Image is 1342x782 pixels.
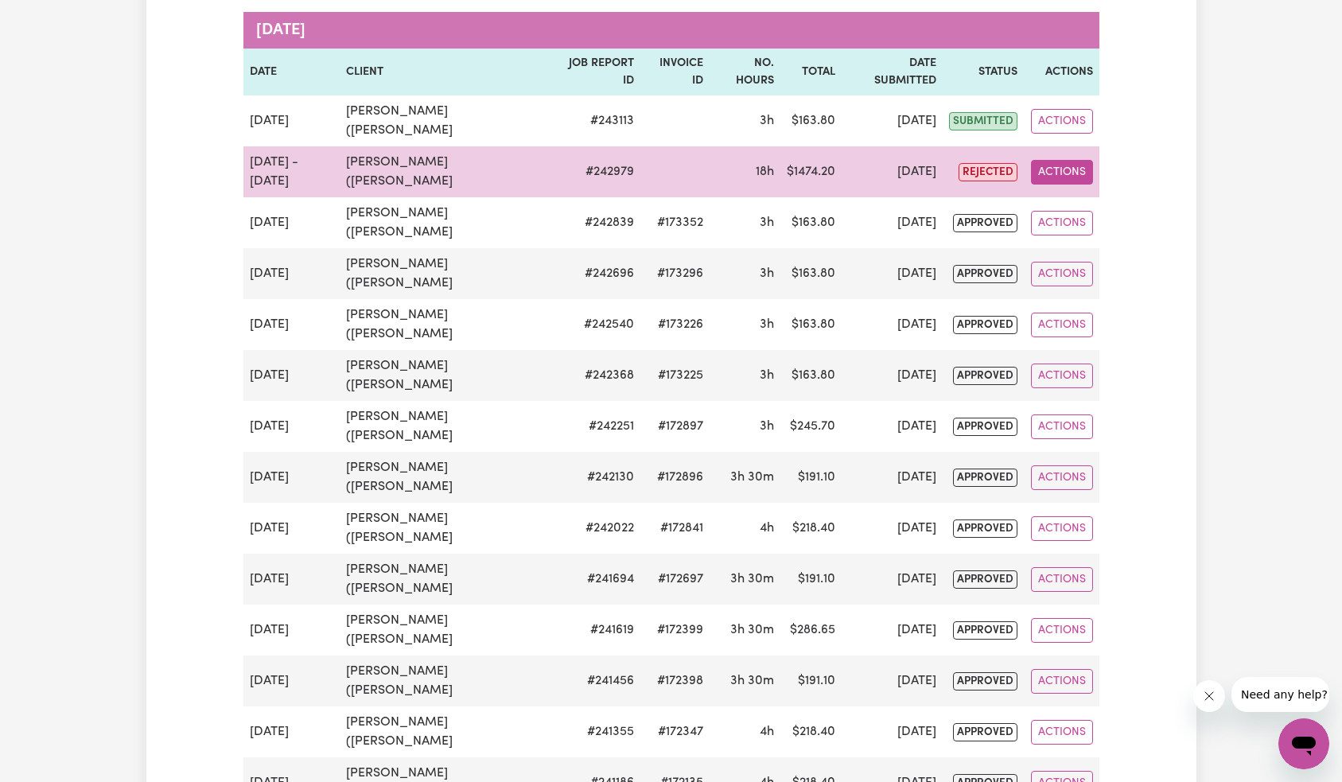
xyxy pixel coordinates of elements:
button: Actions [1031,109,1093,134]
td: [DATE] [842,605,943,656]
button: Actions [1031,414,1093,439]
th: Total [780,49,842,95]
td: $ 218.40 [780,503,842,554]
td: [DATE] [842,197,943,248]
span: 3 hours [760,267,774,280]
td: #172347 [640,706,710,757]
td: #173225 [640,350,710,401]
td: [PERSON_NAME] ([PERSON_NAME] [340,95,551,146]
td: [DATE] [243,452,340,503]
td: [DATE] [842,248,943,299]
td: # 241355 [551,706,640,757]
span: 3 hours [760,420,774,433]
td: $ 163.80 [780,197,842,248]
td: [DATE] [243,299,340,350]
span: approved [953,570,1017,589]
td: [PERSON_NAME] ([PERSON_NAME] [340,656,551,706]
td: [PERSON_NAME] ([PERSON_NAME] [340,605,551,656]
iframe: Close message [1193,680,1225,712]
td: [PERSON_NAME] ([PERSON_NAME] [340,503,551,554]
td: $ 163.80 [780,350,842,401]
td: $ 163.80 [780,248,842,299]
td: $ 163.80 [780,299,842,350]
td: [DATE] [842,503,943,554]
td: # 242839 [551,197,640,248]
span: 3 hours [760,318,774,331]
span: 3 hours 30 minutes [730,675,774,687]
td: [DATE] - [DATE] [243,146,340,197]
th: Date [243,49,340,95]
span: approved [953,265,1017,283]
td: [DATE] [243,95,340,146]
td: [PERSON_NAME] ([PERSON_NAME] [340,197,551,248]
td: [DATE] [243,656,340,706]
span: 18 hours [756,165,774,178]
td: [DATE] [243,554,340,605]
td: # 242540 [551,299,640,350]
td: [DATE] [842,656,943,706]
span: 3 hours 30 minutes [730,573,774,586]
td: [PERSON_NAME] ([PERSON_NAME] [340,299,551,350]
button: Actions [1031,669,1093,694]
td: [DATE] [842,146,943,197]
th: No. Hours [710,49,780,95]
td: [DATE] [243,197,340,248]
span: approved [953,418,1017,436]
span: approved [953,316,1017,334]
span: rejected [959,163,1017,181]
button: Actions [1031,160,1093,185]
span: 3 hours [760,369,774,382]
td: # 241619 [551,605,640,656]
td: [DATE] [842,299,943,350]
span: 4 hours [760,522,774,535]
td: [DATE] [842,452,943,503]
td: # 242022 [551,503,640,554]
td: #172841 [640,503,710,554]
td: $ 191.10 [780,452,842,503]
td: #173296 [640,248,710,299]
span: 3 hours [760,216,774,229]
td: [DATE] [842,706,943,757]
span: approved [953,621,1017,640]
td: # 242251 [551,401,640,452]
td: $ 191.10 [780,554,842,605]
td: $ 191.10 [780,656,842,706]
td: # 241694 [551,554,640,605]
span: 3 hours [760,115,774,127]
td: [DATE] [243,248,340,299]
td: # 242130 [551,452,640,503]
span: approved [953,723,1017,741]
td: # 241456 [551,656,640,706]
span: 3 hours 30 minutes [730,624,774,636]
button: Actions [1031,364,1093,388]
button: Actions [1031,720,1093,745]
td: [DATE] [243,605,340,656]
td: [PERSON_NAME] ([PERSON_NAME] [340,248,551,299]
td: #173226 [640,299,710,350]
button: Actions [1031,516,1093,541]
th: Client [340,49,551,95]
td: #172897 [640,401,710,452]
td: [PERSON_NAME] ([PERSON_NAME] [340,146,551,197]
td: #172896 [640,452,710,503]
span: approved [953,367,1017,385]
iframe: Message from company [1231,677,1329,712]
td: # 242696 [551,248,640,299]
td: [DATE] [842,350,943,401]
td: [PERSON_NAME] ([PERSON_NAME] [340,401,551,452]
td: [PERSON_NAME] ([PERSON_NAME] [340,452,551,503]
th: Status [943,49,1024,95]
td: [PERSON_NAME] ([PERSON_NAME] [340,554,551,605]
span: 3 hours 30 minutes [730,471,774,484]
td: $ 163.80 [780,95,842,146]
iframe: Button to launch messaging window [1278,718,1329,769]
td: [DATE] [243,350,340,401]
span: approved [953,519,1017,538]
button: Actions [1031,567,1093,592]
span: approved [953,672,1017,691]
td: [DATE] [243,706,340,757]
span: submitted [949,112,1017,130]
th: Date Submitted [842,49,943,95]
span: approved [953,214,1017,232]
